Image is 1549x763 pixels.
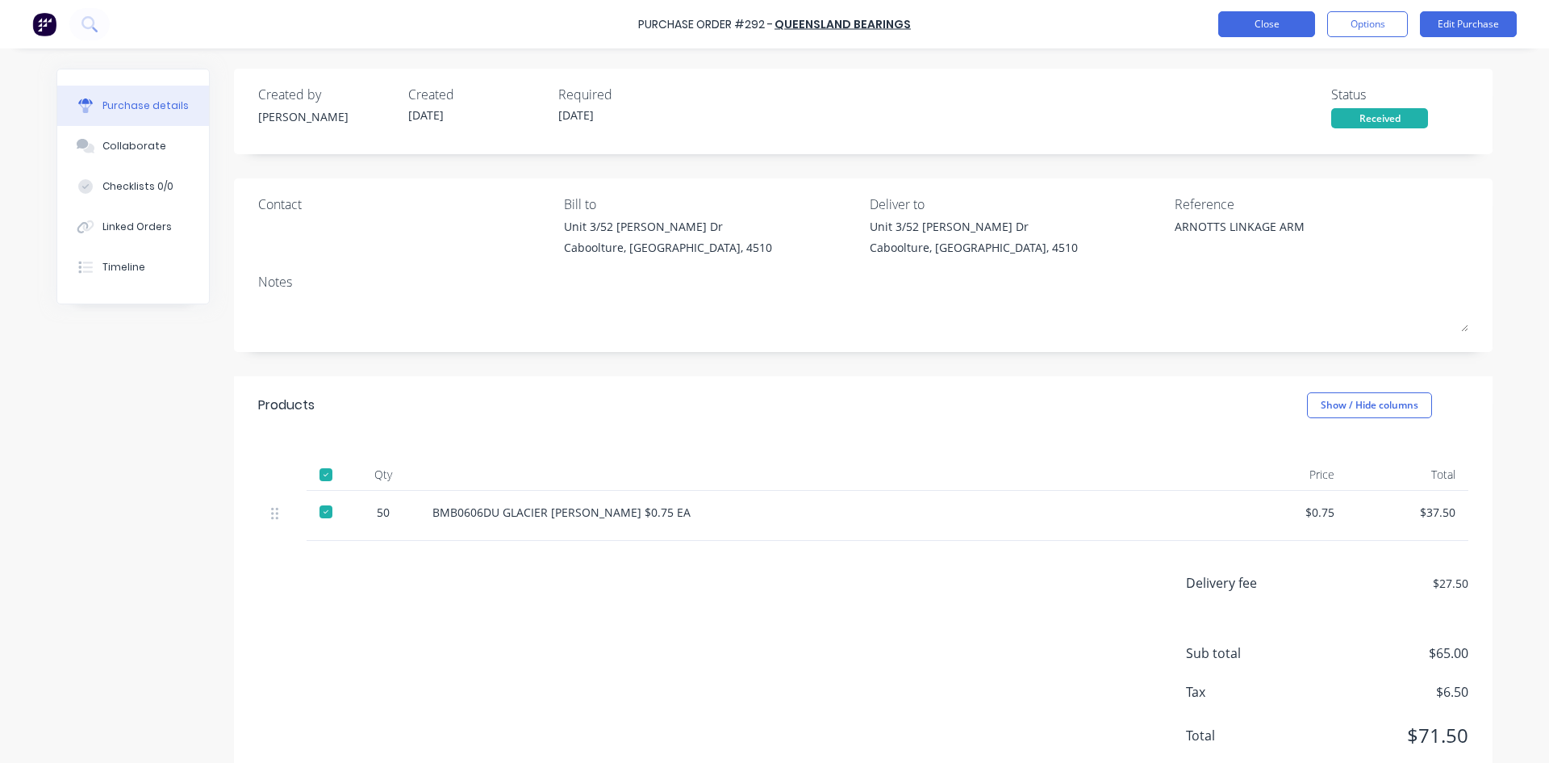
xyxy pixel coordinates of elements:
[432,504,1213,521] div: BMB0606DU GLACIER [PERSON_NAME] $0.75 EA
[1307,575,1468,592] div: $27.50
[564,195,858,214] div: Bill to
[102,139,166,153] div: Collaborate
[1186,644,1307,663] span: Sub total
[102,179,173,194] div: Checklists 0/0
[258,85,395,104] div: Created by
[1175,218,1376,254] textarea: ARNOTTS LINKAGE ARM
[1218,11,1315,37] button: Close
[1331,108,1428,128] div: Received
[638,16,773,33] div: Purchase Order #292 -
[1226,459,1347,491] div: Price
[870,218,1078,235] div: Unit 3/52 [PERSON_NAME] Dr
[258,195,552,214] div: Contact
[1327,11,1408,37] button: Options
[32,12,56,36] img: Factory
[57,86,209,126] button: Purchase details
[57,166,209,207] button: Checklists 0/0
[1307,392,1432,418] button: Show / Hide columns
[258,396,315,415] div: Products
[870,239,1078,256] div: Caboolture, [GEOGRAPHIC_DATA], 4510
[102,220,172,234] div: Linked Orders
[1186,573,1307,593] div: Delivery fee
[360,504,407,521] div: 50
[558,85,695,104] div: Required
[102,260,145,275] div: Timeline
[57,126,209,166] button: Collaborate
[258,108,395,125] div: [PERSON_NAME]
[57,247,209,287] button: Timeline
[1186,726,1307,745] span: Total
[408,85,545,104] div: Created
[1175,195,1468,214] div: Reference
[1360,504,1455,521] div: $37.50
[1307,644,1468,663] span: $65.00
[870,195,1163,214] div: Deliver to
[1239,504,1334,521] div: $0.75
[1307,682,1468,702] span: $6.50
[102,99,189,113] div: Purchase details
[347,459,420,491] div: Qty
[1331,85,1468,104] div: Status
[1186,682,1307,702] span: Tax
[774,16,911,32] a: QUEENSLAND BEARINGS
[1307,721,1468,750] span: $71.50
[57,207,209,247] button: Linked Orders
[1420,11,1517,37] button: Edit Purchase
[258,272,1468,291] div: Notes
[564,239,772,256] div: Caboolture, [GEOGRAPHIC_DATA], 4510
[1347,459,1468,491] div: Total
[564,218,772,235] div: Unit 3/52 [PERSON_NAME] Dr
